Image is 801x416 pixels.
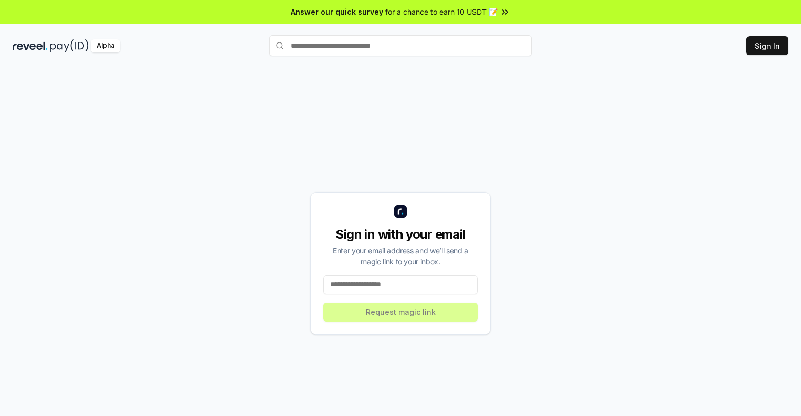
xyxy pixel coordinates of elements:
[385,6,498,17] span: for a chance to earn 10 USDT 📝
[91,39,120,52] div: Alpha
[323,226,478,243] div: Sign in with your email
[291,6,383,17] span: Answer our quick survey
[394,205,407,218] img: logo_small
[50,39,89,52] img: pay_id
[746,36,788,55] button: Sign In
[13,39,48,52] img: reveel_dark
[323,245,478,267] div: Enter your email address and we’ll send a magic link to your inbox.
